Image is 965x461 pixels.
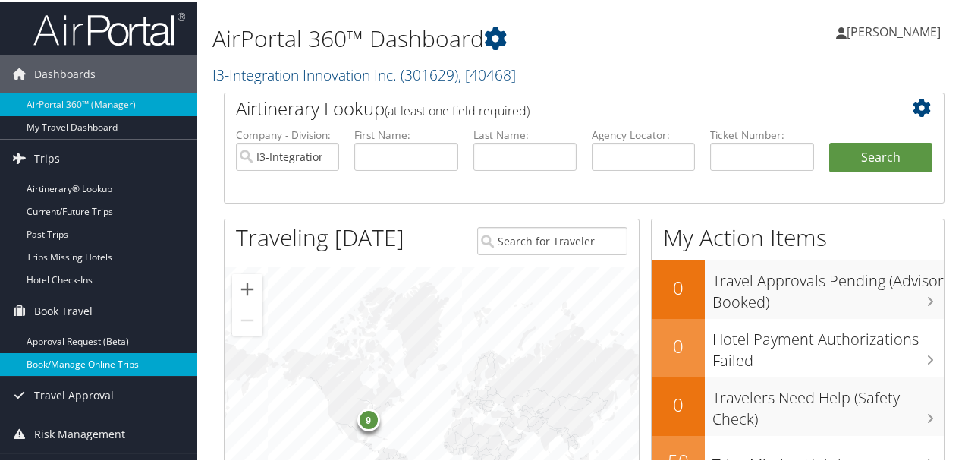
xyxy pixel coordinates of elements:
[34,291,93,329] span: Book Travel
[458,63,516,84] span: , [ 40468 ]
[710,126,813,141] label: Ticket Number:
[652,390,705,416] h2: 0
[652,332,705,358] h2: 0
[232,304,262,334] button: Zoom out
[33,10,185,46] img: airportal-logo.png
[34,54,96,92] span: Dashboards
[652,273,705,299] h2: 0
[652,220,944,252] h1: My Action Items
[385,101,530,118] span: (at least one field required)
[652,317,944,376] a: 0Hotel Payment Authorizations Failed
[232,273,262,303] button: Zoom in
[212,63,516,84] a: I3-Integration Innovation Inc.
[401,63,458,84] span: ( 301629 )
[34,138,60,176] span: Trips
[34,375,114,413] span: Travel Approval
[357,407,380,430] div: 9
[592,126,695,141] label: Agency Locator:
[236,220,404,252] h1: Traveling [DATE]
[236,126,339,141] label: Company - Division:
[652,376,944,434] a: 0Travelers Need Help (Safety Check)
[477,226,627,254] input: Search for Traveler
[712,320,944,370] h3: Hotel Payment Authorizations Failed
[473,126,577,141] label: Last Name:
[712,378,944,428] h3: Travelers Need Help (Safety Check)
[354,126,457,141] label: First Name:
[712,261,944,311] h3: Travel Approvals Pending (Advisor Booked)
[847,22,941,39] span: [PERSON_NAME]
[212,21,708,53] h1: AirPortal 360™ Dashboard
[236,94,872,120] h2: Airtinerary Lookup
[829,141,932,172] button: Search
[34,414,125,452] span: Risk Management
[836,8,956,53] a: [PERSON_NAME]
[652,258,944,317] a: 0Travel Approvals Pending (Advisor Booked)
